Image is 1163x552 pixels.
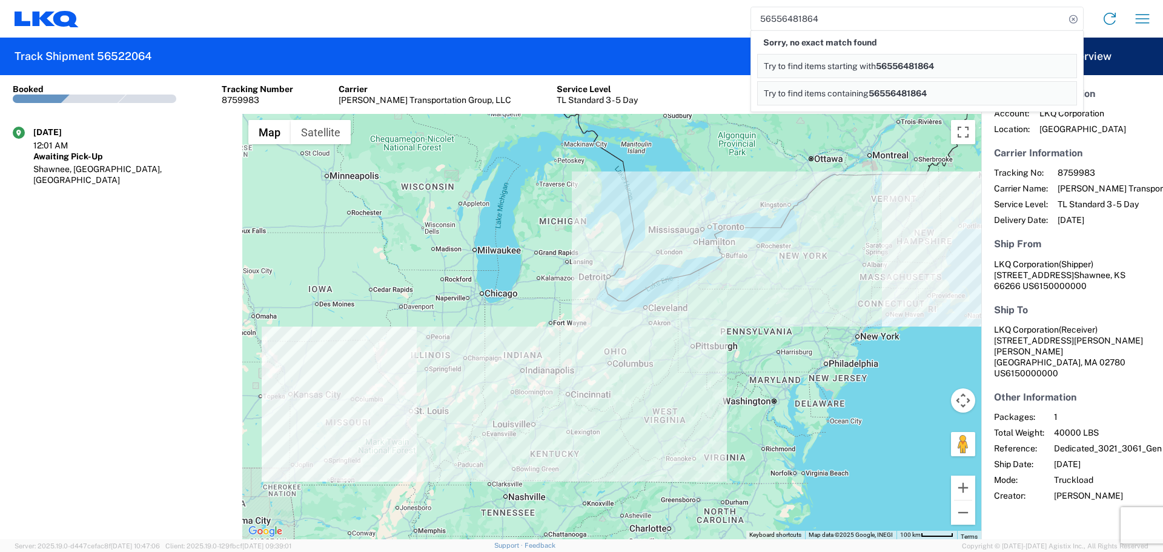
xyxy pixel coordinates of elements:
[896,531,957,539] button: Map Scale: 100 km per 50 pixels
[951,476,975,500] button: Zoom in
[1039,124,1126,135] span: [GEOGRAPHIC_DATA]
[1039,108,1126,119] span: LKQ Corporation
[242,542,291,550] span: [DATE] 09:39:01
[994,304,1150,316] h5: Ship To
[951,500,975,525] button: Zoom out
[994,238,1150,250] h5: Ship From
[764,88,869,98] span: Try to find items containing
[15,542,160,550] span: Server: 2025.19.0-d447cefac8f
[994,411,1044,422] span: Packages:
[1034,281,1087,291] span: 6150000000
[557,84,638,95] div: Service Level
[33,140,94,151] div: 12:01 AM
[291,120,351,144] button: Show satellite imagery
[994,474,1044,485] span: Mode:
[13,84,44,95] div: Booked
[994,325,1143,356] span: LKQ Corporation [STREET_ADDRESS][PERSON_NAME][PERSON_NAME]
[751,7,1065,30] input: Shipment, tracking or reference number
[994,108,1030,119] span: Account:
[1059,325,1098,334] span: (Receiver)
[1059,259,1093,269] span: (Shipper)
[165,542,291,550] span: Client: 2025.19.0-129fbcf
[961,533,978,540] a: Terms
[33,127,94,138] div: [DATE]
[994,199,1048,210] span: Service Level:
[809,531,893,538] span: Map data ©2025 Google, INEGI
[876,61,934,71] span: 56556481864
[951,388,975,413] button: Map camera controls
[757,31,1077,54] div: Sorry, no exact match found
[994,459,1044,470] span: Ship Date:
[951,432,975,456] button: Drag Pegman onto the map to open Street View
[994,147,1150,159] h5: Carrier Information
[994,259,1059,269] span: LKQ Corporation
[994,427,1044,438] span: Total Weight:
[222,95,293,105] div: 8759983
[749,531,801,539] button: Keyboard shortcuts
[222,84,293,95] div: Tracking Number
[962,540,1148,551] span: Copyright © [DATE]-[DATE] Agistix Inc., All Rights Reserved
[869,88,927,98] span: 56556481864
[994,124,1030,135] span: Location:
[15,49,151,64] h2: Track Shipment 56522064
[111,542,160,550] span: [DATE] 10:47:06
[900,531,921,538] span: 100 km
[951,120,975,144] button: Toggle fullscreen view
[339,84,511,95] div: Carrier
[494,542,525,549] a: Support
[994,391,1150,403] h5: Other Information
[339,95,511,105] div: [PERSON_NAME] Transportation Group, LLC
[994,270,1074,280] span: [STREET_ADDRESS]
[525,542,555,549] a: Feedback
[994,259,1150,291] address: Shawnee, KS 66266 US
[1006,368,1058,378] span: 6150000000
[994,443,1044,454] span: Reference:
[994,214,1048,225] span: Delivery Date:
[994,324,1150,379] address: [GEOGRAPHIC_DATA], MA 02780 US
[764,61,876,71] span: Try to find items starting with
[994,490,1044,501] span: Creator:
[245,524,285,539] a: Open this area in Google Maps (opens a new window)
[248,120,291,144] button: Show street map
[557,95,638,105] div: TL Standard 3 - 5 Day
[994,183,1048,194] span: Carrier Name:
[33,151,230,162] div: Awaiting Pick-Up
[33,164,230,185] div: Shawnee, [GEOGRAPHIC_DATA], [GEOGRAPHIC_DATA]
[994,167,1048,178] span: Tracking No:
[245,524,285,539] img: Google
